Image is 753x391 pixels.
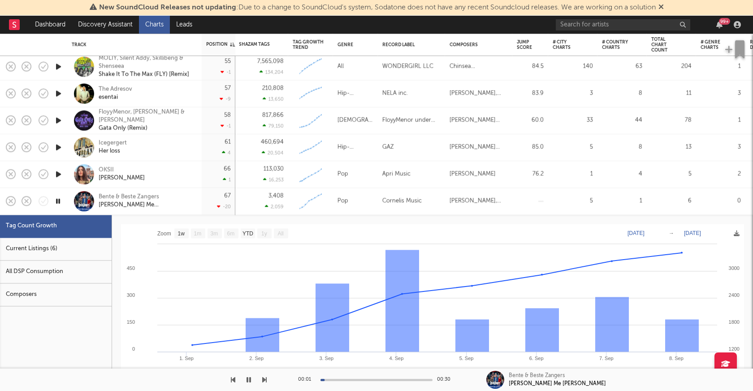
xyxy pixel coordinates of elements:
[450,61,508,72] div: Chinsea [PERSON_NAME], [PERSON_NAME] Ama [PERSON_NAME] [PERSON_NAME], [PERSON_NAME]
[262,85,284,91] div: 210,808
[602,88,642,99] div: 8
[99,55,195,79] a: MOLIY, Silent Addy, Skillibeng & ShenseeaShake It To The Max (FLY) [Remix]
[99,193,195,209] a: Bente & Beste Zangers[PERSON_NAME] Me [PERSON_NAME]
[459,356,474,361] text: 5. Sep
[450,142,508,153] div: [PERSON_NAME] [PERSON_NAME]
[99,109,195,133] a: FloyyMenor, [PERSON_NAME] & [PERSON_NAME]Gata Only (Remix)
[338,61,344,72] div: All
[99,148,127,156] div: Her loss
[599,356,614,361] text: 7. Sep
[99,4,236,11] span: New SoundCloud Releases not updating
[701,39,727,50] div: # Genre Charts
[261,230,267,237] text: 1y
[669,356,684,361] text: 8. Sep
[224,112,231,118] div: 58
[224,166,231,172] div: 66
[99,139,127,148] div: Icegergert
[651,61,692,72] div: 204
[262,112,284,118] div: 817,866
[658,4,664,11] span: Dismiss
[268,193,284,199] div: 3,408
[263,96,284,102] div: 13,650
[338,42,369,48] div: Genre
[602,142,642,153] div: 8
[651,169,692,180] div: 5
[221,123,231,129] div: -1
[602,169,642,180] div: 4
[194,230,202,237] text: 1m
[127,292,135,298] text: 300
[602,61,642,72] div: 63
[729,292,740,298] text: 2400
[260,69,284,75] div: 134,204
[509,380,606,388] div: [PERSON_NAME] Me [PERSON_NAME]
[99,193,195,201] div: Bente & Beste Zangers
[277,230,283,237] text: All
[225,85,231,91] div: 57
[263,177,284,182] div: 16,253
[437,374,455,385] div: 00:30
[261,139,284,145] div: 460,694
[701,88,741,99] div: 3
[553,61,593,72] div: 140
[293,39,324,50] div: Tag Growth Trend
[517,88,544,99] div: 83.9
[265,204,284,209] div: 2,059
[517,115,544,126] div: 60.0
[517,61,544,72] div: 84.5
[99,94,132,102] div: esentai
[206,42,235,47] div: Position
[298,374,316,385] div: 00:01
[99,55,195,71] div: MOLIY, Silent Addy, Skillibeng & Shenseea
[170,16,199,34] a: Leads
[517,169,544,180] div: 76.2
[651,88,692,99] div: 11
[382,115,441,126] div: FloyyMenor under exclusive license to UnitedMasters LLC
[257,58,284,64] div: 7,565,098
[319,356,333,361] text: 3. Sep
[729,265,740,271] text: 3000
[627,230,645,236] text: [DATE]
[651,142,692,153] div: 13
[382,61,433,72] div: WONDERGIRL LLC
[221,69,231,75] div: -1
[382,169,411,180] div: Apri Music
[29,16,72,34] a: Dashboard
[338,115,373,126] div: [DEMOGRAPHIC_DATA]
[701,115,741,126] div: 1
[517,39,532,50] div: Jump Score
[227,230,235,237] text: 6m
[217,204,231,209] div: -20
[716,21,723,28] button: 99+
[99,139,127,156] a: IcegergertHer loss
[157,230,171,237] text: Zoom
[220,96,231,102] div: -9
[242,230,253,237] text: YTD
[262,150,284,156] div: 20,504
[222,150,231,156] div: 4
[509,372,565,380] div: Bente & Beste Zangers
[450,42,503,48] div: Composers
[223,177,231,182] div: 1
[127,265,135,271] text: 450
[99,86,132,102] a: The Adresovesentai
[602,115,642,126] div: 44
[553,115,593,126] div: 33
[225,139,231,145] div: 61
[553,196,593,207] div: 5
[139,16,170,34] a: Charts
[99,4,656,11] span: : Due to a change to SoundCloud's system, Sodatone does not have any recent Soundcloud releases. ...
[553,39,580,50] div: # City Charts
[224,193,231,199] div: 67
[179,356,194,361] text: 1. Sep
[602,39,629,50] div: # Country Charts
[669,230,674,236] text: →
[225,58,231,64] div: 55
[701,61,741,72] div: 1
[263,123,284,129] div: 79,150
[651,196,692,207] div: 6
[684,230,701,236] text: [DATE]
[338,196,348,207] div: Pop
[72,42,193,48] div: Track
[517,142,544,153] div: 85.0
